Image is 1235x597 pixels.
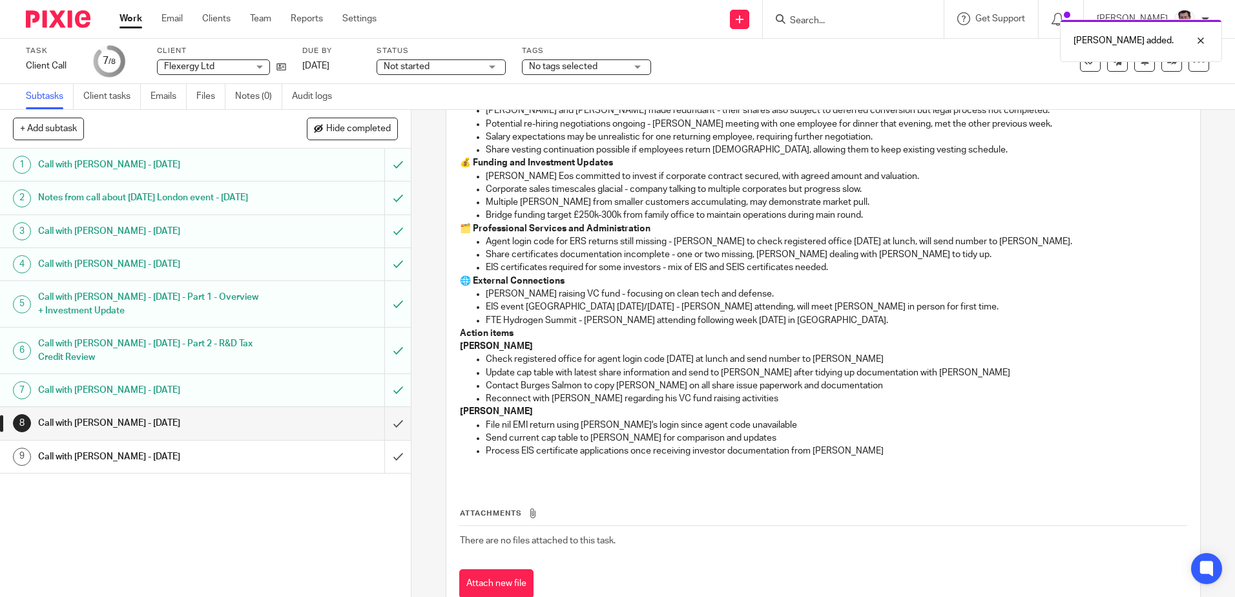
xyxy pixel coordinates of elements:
[196,84,225,109] a: Files
[486,379,1186,392] p: Contact Burges Salmon to copy [PERSON_NAME] on all share issue paperwork and documentation
[486,392,1186,405] p: Reconnect with [PERSON_NAME] regarding his VC fund raising activities
[161,12,183,25] a: Email
[486,183,1186,196] p: Corporate sales timescales glacial - company talking to multiple corporates but progress slow.
[460,329,514,338] strong: Action items
[326,124,391,134] span: Hide completed
[103,54,116,68] div: 7
[13,342,31,360] div: 6
[342,12,377,25] a: Settings
[522,46,651,56] label: Tags
[460,158,613,167] strong: 💰 Funding and Investment Updates
[13,222,31,240] div: 3
[486,235,1186,248] p: Agent login code for ERS returns still missing - [PERSON_NAME] to check registered office [DATE] ...
[235,84,282,109] a: Notes (0)
[486,143,1186,156] p: Share vesting continuation possible if employees return [DEMOGRAPHIC_DATA], allowing them to keep...
[307,118,398,140] button: Hide completed
[119,12,142,25] a: Work
[38,414,260,433] h1: Call with [PERSON_NAME] - [DATE]
[164,62,214,71] span: Flexergy Ltd
[38,381,260,400] h1: Call with [PERSON_NAME] - [DATE]
[13,118,84,140] button: + Add subtask
[38,188,260,207] h1: Notes from call about [DATE] London event - [DATE]
[38,288,260,320] h1: Call with [PERSON_NAME] - [DATE] - Part 1 - Overview + Investment Update
[13,448,31,466] div: 9
[460,342,533,351] strong: [PERSON_NAME]
[13,295,31,313] div: 5
[250,12,271,25] a: Team
[26,10,90,28] img: Pixie
[460,277,565,286] strong: 🌐 External Connections
[38,155,260,174] h1: Call with [PERSON_NAME] - [DATE]
[38,222,260,241] h1: Call with [PERSON_NAME] - [DATE]
[486,314,1186,327] p: FTE Hydrogen Summit - [PERSON_NAME] attending following week [DATE] in [GEOGRAPHIC_DATA].
[486,300,1186,313] p: EIS event [GEOGRAPHIC_DATA] [DATE]/[DATE] - [PERSON_NAME] attending, will meet [PERSON_NAME] in p...
[157,46,286,56] label: Client
[486,366,1186,379] p: Update cap table with latest share information and send to [PERSON_NAME] after tidying up documen...
[460,536,616,545] span: There are no files attached to this task.
[1074,34,1174,47] p: [PERSON_NAME] added.
[486,104,1186,117] p: [PERSON_NAME] and [PERSON_NAME] made redundant - their shares also subject to deferred conversion...
[13,381,31,399] div: 7
[150,84,187,109] a: Emails
[486,131,1186,143] p: Salary expectations may be unrealistic for one returning employee, requiring further negotiation.
[486,353,1186,366] p: Check registered office for agent login code [DATE] at lunch and send number to [PERSON_NAME]
[302,46,360,56] label: Due by
[26,84,74,109] a: Subtasks
[38,255,260,274] h1: Call with [PERSON_NAME] - [DATE]
[291,12,323,25] a: Reports
[13,414,31,432] div: 8
[486,170,1186,183] p: [PERSON_NAME] Eos committed to invest if corporate contract secured, with agreed amount and valua...
[26,46,78,56] label: Task
[302,61,329,70] span: [DATE]
[460,510,522,517] span: Attachments
[384,62,430,71] span: Not started
[13,156,31,174] div: 1
[109,58,116,65] small: /8
[486,196,1186,209] p: Multiple [PERSON_NAME] from smaller customers accumulating, may demonstrate market pull.
[486,432,1186,445] p: Send current cap table to [PERSON_NAME] for comparison and updates
[292,84,342,109] a: Audit logs
[486,209,1186,222] p: Bridge funding target £250k-300k from family office to maintain operations during main round.
[83,84,141,109] a: Client tasks
[460,407,533,416] strong: [PERSON_NAME]
[486,118,1186,131] p: Potential re-hiring negotiations ongoing - [PERSON_NAME] meeting with one employee for dinner tha...
[38,334,260,367] h1: Call with [PERSON_NAME] - [DATE] - Part 2 - R&D Tax Credit Review
[486,419,1186,432] p: File nil EMI return using [PERSON_NAME]'s login since agent code unavailable
[1174,9,1195,30] img: Facebook%20Profile%20picture%20(2).jpg
[377,46,506,56] label: Status
[486,445,1186,457] p: Process EIS certificate applications once receiving investor documentation from [PERSON_NAME]
[38,447,260,466] h1: Call with [PERSON_NAME] - [DATE]
[486,288,1186,300] p: [PERSON_NAME] raising VC fund - focusing on clean tech and defense.
[486,261,1186,274] p: EIS certificates required for some investors - mix of EIS and SEIS certificates needed.
[486,248,1186,261] p: Share certificates documentation incomplete - one or two missing, [PERSON_NAME] dealing with [PER...
[13,255,31,273] div: 4
[13,189,31,207] div: 2
[26,59,78,72] div: Client Call
[529,62,597,71] span: No tags selected
[460,224,650,233] strong: 🗂️ Professional Services and Administration
[202,12,231,25] a: Clients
